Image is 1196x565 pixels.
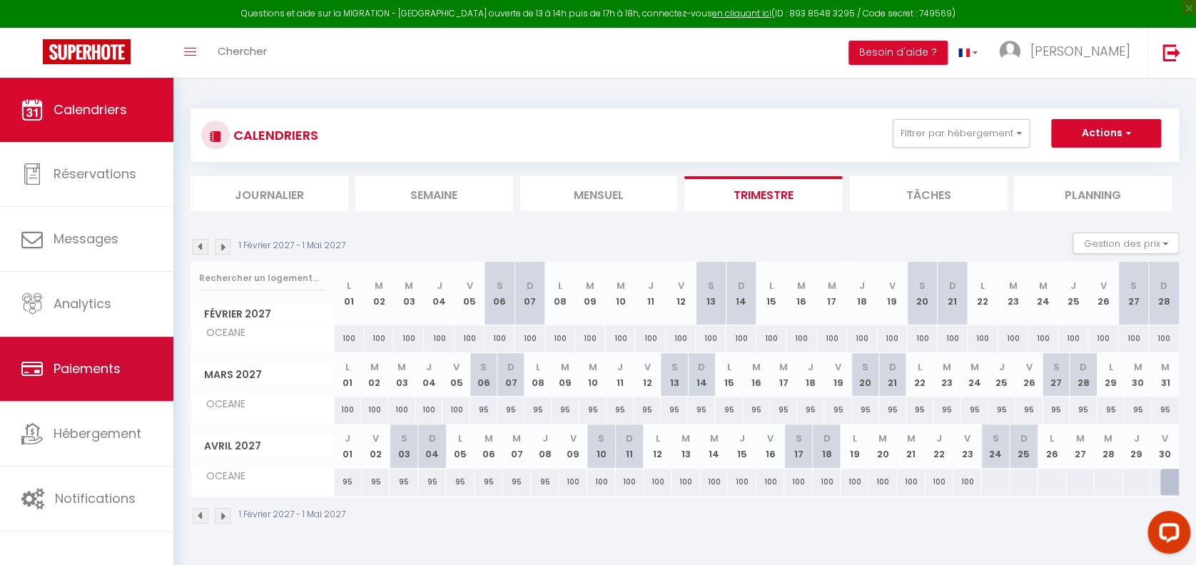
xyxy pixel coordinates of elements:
li: Journalier [191,176,348,211]
div: 100 [515,325,544,352]
th: 09 [575,262,605,325]
div: 95 [688,397,715,423]
th: 08 [531,424,559,468]
abbr: D [626,432,633,445]
abbr: S [795,432,801,445]
th: 09 [559,424,587,468]
p: 1 Février 2027 - 1 Mai 2027 [239,508,345,521]
th: 23 [953,424,981,468]
th: 13 [661,353,688,397]
div: 100 [635,325,665,352]
abbr: M [588,360,597,374]
div: 95 [1124,397,1151,423]
th: 27 [1066,424,1094,468]
th: 29 [1122,424,1150,468]
abbr: S [401,432,407,445]
th: 10 [605,262,635,325]
abbr: V [888,279,895,292]
abbr: V [835,360,841,374]
abbr: D [429,432,436,445]
th: 07 [497,353,524,397]
div: 100 [756,469,784,495]
a: en cliquant ici [712,7,771,19]
th: 17 [770,353,797,397]
th: 23 [933,353,961,397]
div: 95 [1015,397,1043,423]
div: 100 [424,325,454,352]
div: 95 [552,397,579,423]
div: 100 [388,397,415,423]
div: 95 [497,397,524,423]
div: 100 [1028,325,1058,352]
span: Notifications [55,489,136,507]
th: 07 [515,262,544,325]
div: 95 [661,397,688,423]
span: Réservations [54,165,136,183]
abbr: V [1025,360,1032,374]
th: 10 [579,353,606,397]
div: 100 [615,469,643,495]
abbr: M [752,360,761,374]
th: 04 [424,262,454,325]
th: 24 [981,424,1009,468]
th: 30 [1124,353,1151,397]
th: 25 [1010,424,1038,468]
span: OCEANE [193,397,249,412]
abbr: D [698,360,705,374]
abbr: L [980,279,985,292]
span: Paiements [54,360,121,377]
div: 95 [502,469,530,495]
button: Actions [1051,119,1161,148]
span: OCEANE [193,469,249,484]
th: 21 [937,262,967,325]
abbr: J [542,432,548,445]
th: 16 [756,424,784,468]
div: 100 [897,469,925,495]
div: 95 [470,397,497,423]
iframe: LiveChat chat widget [1136,505,1196,565]
abbr: L [918,360,922,374]
th: 11 [635,262,665,325]
div: 100 [847,325,877,352]
th: 03 [390,424,417,468]
abbr: L [769,279,774,292]
abbr: S [919,279,926,292]
div: 100 [575,325,605,352]
th: 13 [672,424,699,468]
div: 100 [784,469,812,495]
div: 95 [1097,397,1124,423]
th: 20 [851,353,878,397]
div: 100 [1088,325,1118,352]
th: 26 [1015,353,1043,397]
th: 15 [756,262,786,325]
th: 18 [812,424,840,468]
abbr: L [347,279,351,292]
th: 31 [1152,353,1179,397]
th: 25 [988,353,1015,397]
th: 27 [1118,262,1148,325]
div: 95 [743,397,770,423]
th: 01 [334,424,362,468]
div: 95 [1043,397,1070,423]
div: 95 [906,397,933,423]
abbr: M [1038,279,1047,292]
th: 01 [334,262,364,325]
span: [PERSON_NAME] [1030,42,1130,60]
abbr: J [936,432,942,445]
button: Besoin d'aide ? [848,41,948,65]
img: logout [1162,44,1180,61]
abbr: M [1075,432,1084,445]
div: 95 [961,397,988,423]
div: 95 [715,397,742,423]
th: 20 [907,262,937,325]
span: Chercher [218,44,267,58]
div: 100 [696,325,726,352]
th: 09 [552,353,579,397]
th: 29 [1097,353,1124,397]
img: Super Booking [43,39,131,64]
th: 16 [786,262,816,325]
th: 30 [1150,424,1179,468]
th: 01 [334,353,361,397]
th: 04 [415,353,442,397]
